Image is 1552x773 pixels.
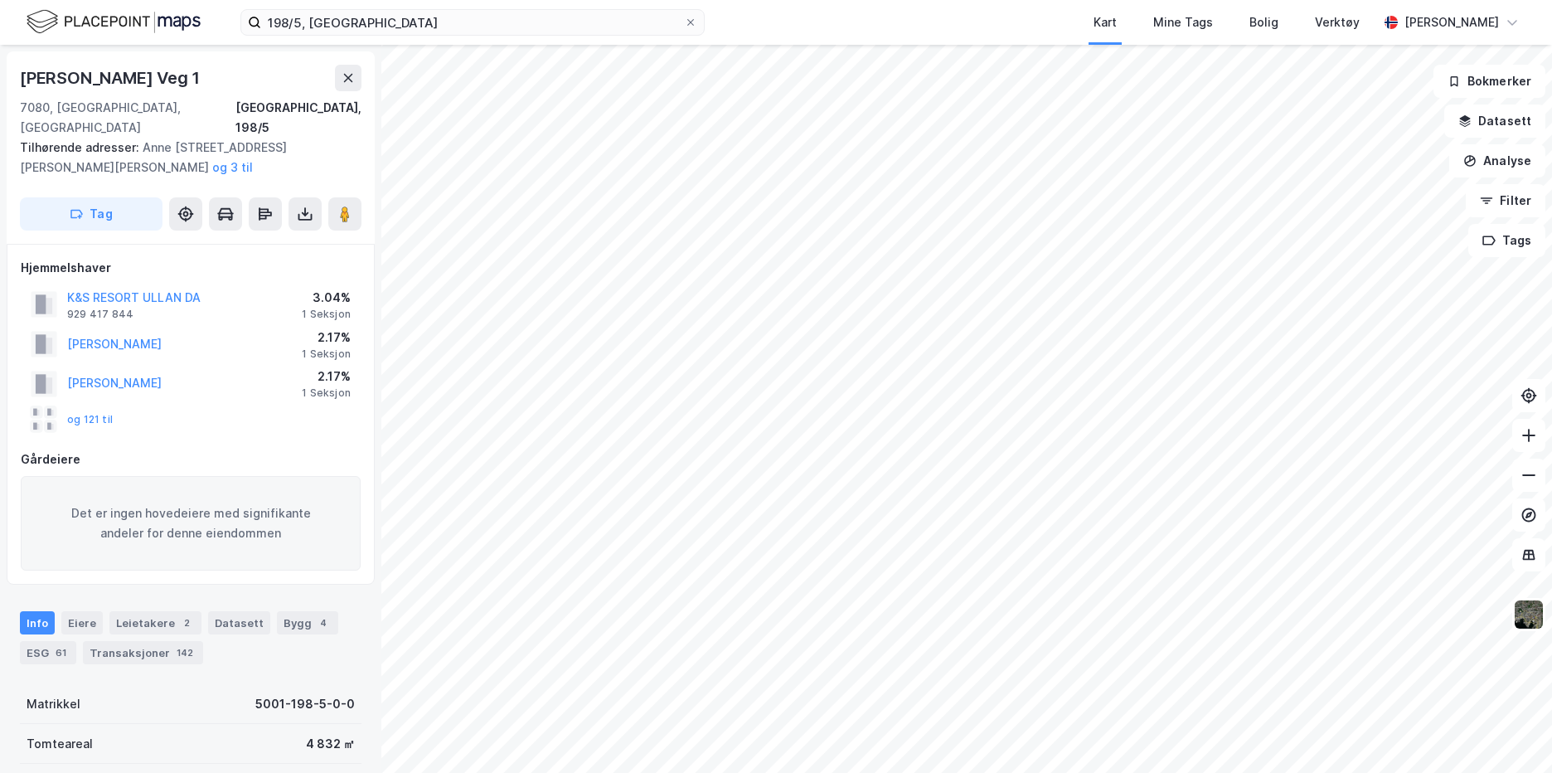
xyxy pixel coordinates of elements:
[20,611,55,634] div: Info
[315,615,332,631] div: 4
[1469,693,1552,773] iframe: Chat Widget
[302,367,351,386] div: 2.17%
[255,694,355,714] div: 5001-198-5-0-0
[61,611,103,634] div: Eiere
[1444,105,1545,138] button: Datasett
[27,734,93,754] div: Tomteareal
[83,641,203,664] div: Transaksjoner
[302,386,351,400] div: 1 Seksjon
[109,611,201,634] div: Leietakere
[302,328,351,348] div: 2.17%
[178,615,195,631] div: 2
[1469,693,1552,773] div: Kontrollprogram for chat
[1466,184,1545,217] button: Filter
[1433,65,1545,98] button: Bokmerker
[1513,599,1545,630] img: 9k=
[20,98,235,138] div: 7080, [GEOGRAPHIC_DATA], [GEOGRAPHIC_DATA]
[261,10,684,35] input: Søk på adresse, matrikkel, gårdeiere, leietakere eller personer
[27,694,80,714] div: Matrikkel
[302,308,351,321] div: 1 Seksjon
[306,734,355,754] div: 4 832 ㎡
[67,308,133,321] div: 929 417 844
[302,348,351,361] div: 1 Seksjon
[277,611,338,634] div: Bygg
[21,258,361,278] div: Hjemmelshaver
[173,644,196,661] div: 142
[21,476,361,571] div: Det er ingen hovedeiere med signifikante andeler for denne eiendommen
[20,641,76,664] div: ESG
[1449,144,1545,177] button: Analyse
[235,98,361,138] div: [GEOGRAPHIC_DATA], 198/5
[302,288,351,308] div: 3.04%
[208,611,270,634] div: Datasett
[20,138,348,177] div: Anne [STREET_ADDRESS][PERSON_NAME][PERSON_NAME]
[20,65,203,91] div: [PERSON_NAME] Veg 1
[21,450,361,469] div: Gårdeiere
[20,197,162,231] button: Tag
[52,644,70,661] div: 61
[1094,12,1117,32] div: Kart
[1153,12,1213,32] div: Mine Tags
[1249,12,1278,32] div: Bolig
[1315,12,1360,32] div: Verktøy
[20,140,143,154] span: Tilhørende adresser:
[1468,224,1545,257] button: Tags
[27,7,201,36] img: logo.f888ab2527a4732fd821a326f86c7f29.svg
[1404,12,1499,32] div: [PERSON_NAME]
